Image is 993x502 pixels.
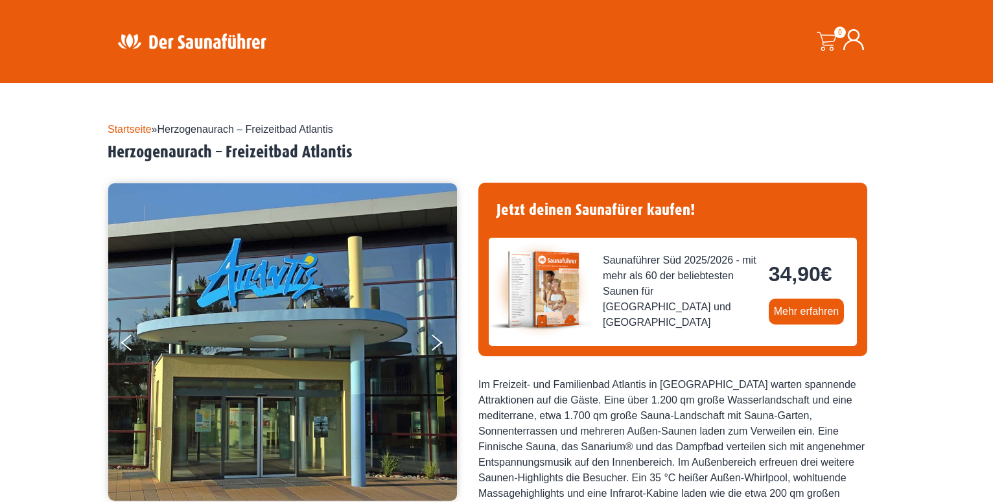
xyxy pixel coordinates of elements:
[769,262,832,286] bdi: 34,90
[121,329,154,361] button: Previous
[158,124,333,135] span: Herzogenaurach – Freizeitbad Atlantis
[489,238,592,341] img: der-saunafuehrer-2025-sued.jpg
[108,143,885,163] h2: Herzogenaurach – Freizeitbad Atlantis
[489,193,857,227] h4: Jetzt deinen Saunafürer kaufen!
[834,27,846,38] span: 0
[108,124,152,135] a: Startseite
[769,299,845,325] a: Mehr erfahren
[603,253,758,330] span: Saunaführer Süd 2025/2026 - mit mehr als 60 der beliebtesten Saunen für [GEOGRAPHIC_DATA] und [GE...
[108,124,333,135] span: »
[429,329,461,361] button: Next
[821,262,832,286] span: €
